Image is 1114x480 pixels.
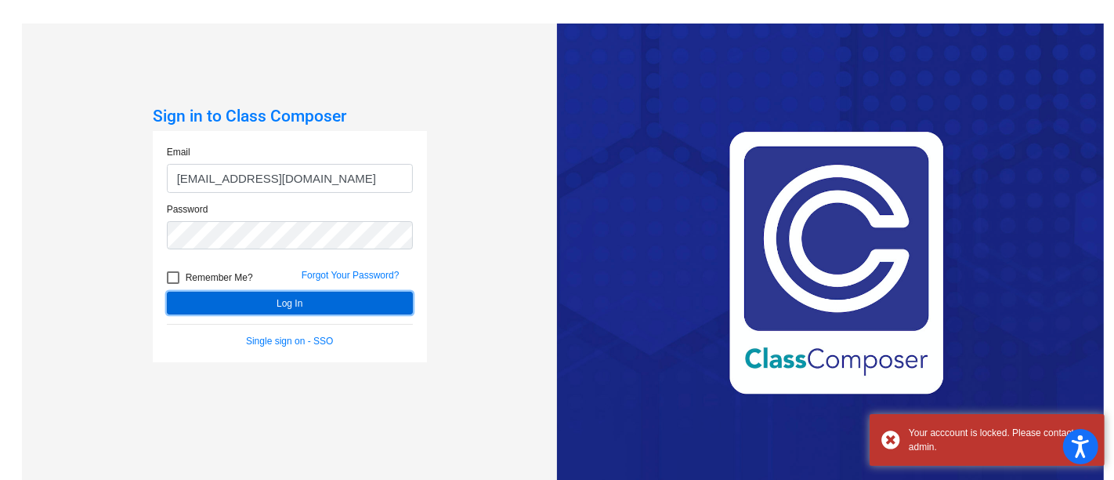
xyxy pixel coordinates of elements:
[246,336,333,347] a: Single sign on - SSO
[909,426,1093,454] div: Your acccount is locked. Please contact admin.
[167,202,208,216] label: Password
[186,268,253,287] span: Remember Me?
[167,145,190,159] label: Email
[153,107,427,126] h3: Sign in to Class Composer
[167,292,413,315] button: Log In
[302,270,400,281] a: Forgot Your Password?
